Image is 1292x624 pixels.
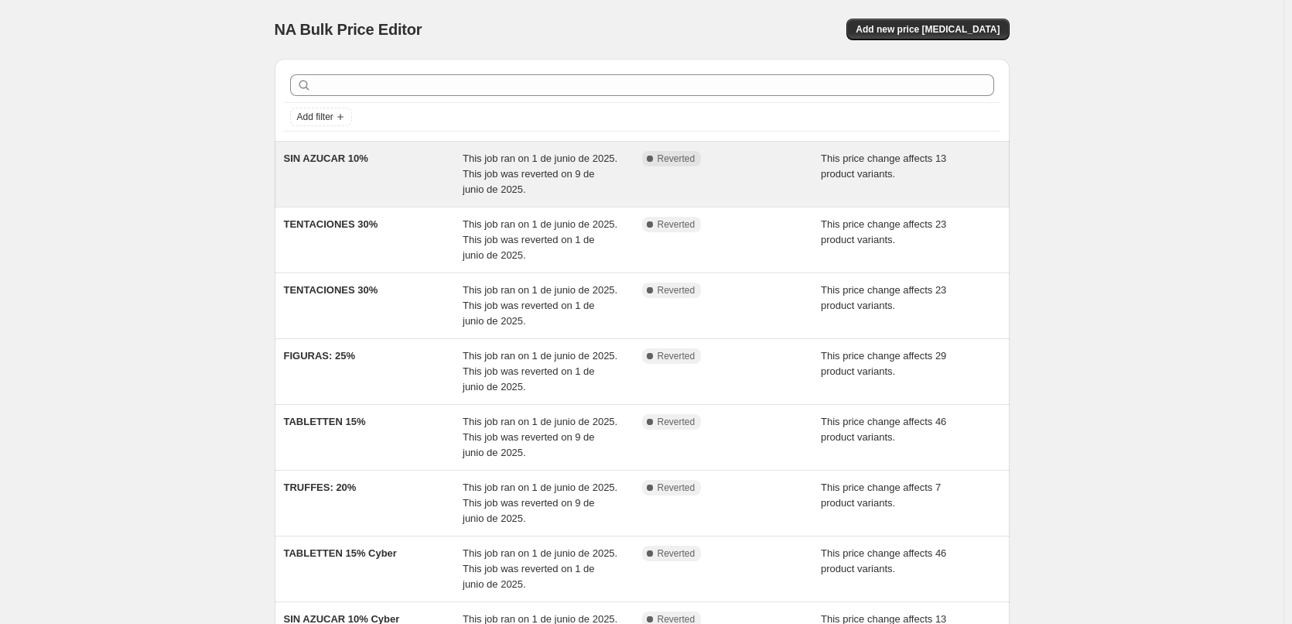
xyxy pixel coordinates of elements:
span: This job ran on 1 de junio de 2025. This job was reverted on 1 de junio de 2025. [463,284,617,327]
span: TABLETTEN 15% Cyber [284,547,397,559]
span: Add filter [297,111,333,123]
span: TABLETTEN 15% [284,416,366,427]
span: Reverted [658,350,696,362]
span: This price change affects 23 product variants. [821,284,946,311]
span: Add new price [MEDICAL_DATA] [856,23,1000,36]
span: TENTACIONES 30% [284,284,378,296]
span: TENTACIONES 30% [284,218,378,230]
span: FIGURAS: 25% [284,350,355,362]
span: Reverted [658,416,696,428]
span: Reverted [658,218,696,231]
span: This price change affects 46 product variants. [821,547,946,574]
span: Reverted [658,547,696,560]
button: Add new price [MEDICAL_DATA] [846,19,1009,40]
span: Reverted [658,284,696,297]
span: This price change affects 46 product variants. [821,416,946,443]
span: This price change affects 7 product variants. [821,482,941,509]
span: This job ran on 1 de junio de 2025. This job was reverted on 9 de junio de 2025. [463,482,617,524]
span: Reverted [658,482,696,494]
span: SIN AZUCAR 10% [284,153,368,164]
span: This job ran on 1 de junio de 2025. This job was reverted on 9 de junio de 2025. [463,153,617,195]
span: This price change affects 23 product variants. [821,218,946,245]
span: This job ran on 1 de junio de 2025. This job was reverted on 9 de junio de 2025. [463,416,617,458]
span: NA Bulk Price Editor [275,21,422,38]
span: This price change affects 13 product variants. [821,153,946,180]
span: This job ran on 1 de junio de 2025. This job was reverted on 1 de junio de 2025. [463,218,617,261]
span: This job ran on 1 de junio de 2025. This job was reverted on 1 de junio de 2025. [463,350,617,393]
span: Reverted [658,153,696,165]
button: Add filter [290,108,352,126]
span: TRUFFES: 20% [284,482,357,493]
span: This price change affects 29 product variants. [821,350,946,377]
span: This job ran on 1 de junio de 2025. This job was reverted on 1 de junio de 2025. [463,547,617,590]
